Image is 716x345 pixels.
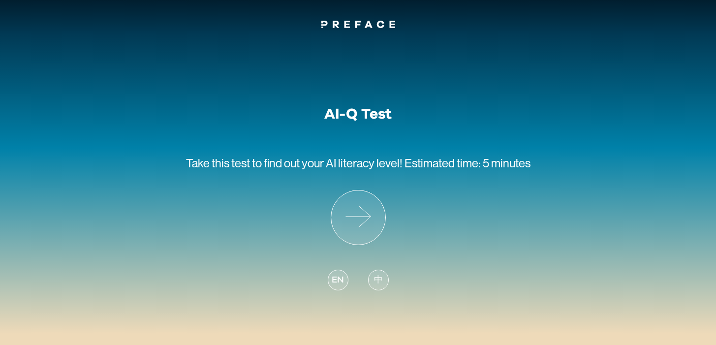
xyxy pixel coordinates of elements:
[405,157,530,170] span: Estimated time: 5 minutes
[264,157,403,170] span: find out your AI literacy level!
[374,274,383,287] span: 中
[324,105,392,123] h1: AI-Q Test
[332,274,343,287] span: EN
[186,157,262,170] span: Take this test to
